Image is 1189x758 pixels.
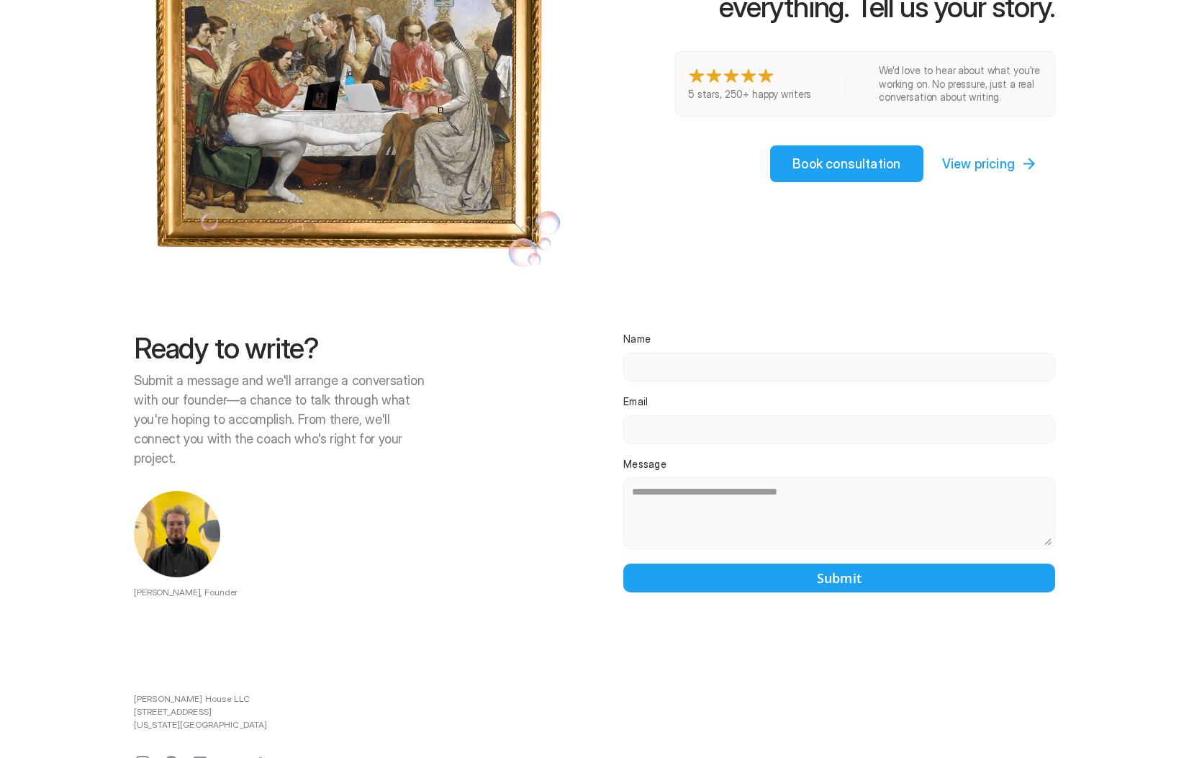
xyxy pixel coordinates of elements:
p: [US_STATE][GEOGRAPHIC_DATA] [134,718,267,731]
p: [STREET_ADDRESS] [134,705,267,718]
p: Submit a message and we'll arrange a conversation with our founder—a chance to talk through what ... [134,371,433,468]
p: [PERSON_NAME], Founder [134,586,433,599]
p: [PERSON_NAME] House LLC [134,692,267,705]
img: Josh Boardman, Hewes House writing coach, book coach, author coach, and freelance book editor [134,491,220,577]
h2: Ready to write? [134,333,433,364]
